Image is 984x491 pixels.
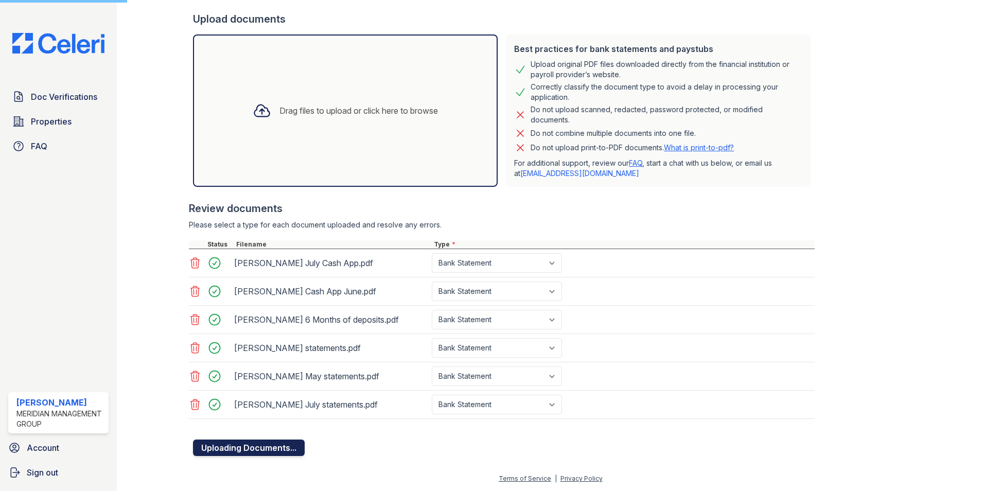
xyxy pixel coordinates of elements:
div: [PERSON_NAME] July statements.pdf [234,396,428,413]
div: [PERSON_NAME] July Cash App.pdf [234,255,428,271]
a: Account [4,437,113,458]
a: [EMAIL_ADDRESS][DOMAIN_NAME] [520,169,639,178]
div: Drag files to upload or click here to browse [279,104,438,117]
div: [PERSON_NAME] statements.pdf [234,340,428,356]
div: Status [205,240,234,249]
div: [PERSON_NAME] [16,396,104,409]
span: Properties [31,115,72,128]
div: Do not combine multiple documents into one file. [531,127,696,139]
div: Meridian Management Group [16,409,104,429]
div: | [555,475,557,482]
span: FAQ [31,140,47,152]
img: CE_Logo_Blue-a8612792a0a2168367f1c8372b55b34899dd931a85d93a1a3d3e32e68fde9ad4.png [4,33,113,54]
div: Correctly classify the document type to avoid a delay in processing your application. [531,82,802,102]
a: FAQ [629,159,642,167]
span: Doc Verifications [31,91,97,103]
div: Please select a type for each document uploaded and resolve any errors. [189,220,815,230]
a: What is print-to-pdf? [664,143,734,152]
div: Best practices for bank statements and paystubs [514,43,802,55]
div: Review documents [189,201,815,216]
span: Account [27,442,59,454]
div: [PERSON_NAME] 6 Months of deposits.pdf [234,311,428,328]
div: Upload documents [193,12,815,26]
p: For additional support, review our , start a chat with us below, or email us at [514,158,802,179]
span: Sign out [27,466,58,479]
a: Properties [8,111,109,132]
p: Do not upload print-to-PDF documents. [531,143,734,153]
a: Terms of Service [499,475,551,482]
a: Sign out [4,462,113,483]
a: Privacy Policy [560,475,603,482]
div: Filename [234,240,432,249]
div: [PERSON_NAME] May statements.pdf [234,368,428,384]
div: Type [432,240,815,249]
button: Uploading Documents... [193,440,305,456]
div: [PERSON_NAME] Cash App June.pdf [234,283,428,300]
a: FAQ [8,136,109,156]
a: Doc Verifications [8,86,109,107]
div: Upload original PDF files downloaded directly from the financial institution or payroll provider’... [531,59,802,80]
div: Do not upload scanned, redacted, password protected, or modified documents. [531,104,802,125]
